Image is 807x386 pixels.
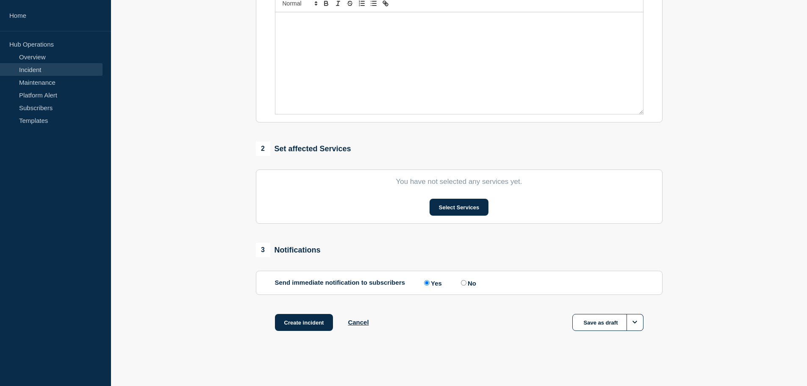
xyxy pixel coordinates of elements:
[430,199,488,216] button: Select Services
[627,314,643,331] button: Options
[275,314,333,331] button: Create incident
[348,319,369,326] button: Cancel
[275,279,643,287] div: Send immediate notification to subscribers
[256,142,270,156] span: 2
[275,178,643,186] p: You have not selected any services yet.
[459,279,476,287] label: No
[256,243,321,257] div: Notifications
[572,314,643,331] button: Save as draft
[275,12,643,114] div: Message
[256,243,270,257] span: 3
[275,279,405,287] p: Send immediate notification to subscribers
[422,279,442,287] label: Yes
[256,142,351,156] div: Set affected Services
[424,280,430,286] input: Yes
[461,280,466,286] input: No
